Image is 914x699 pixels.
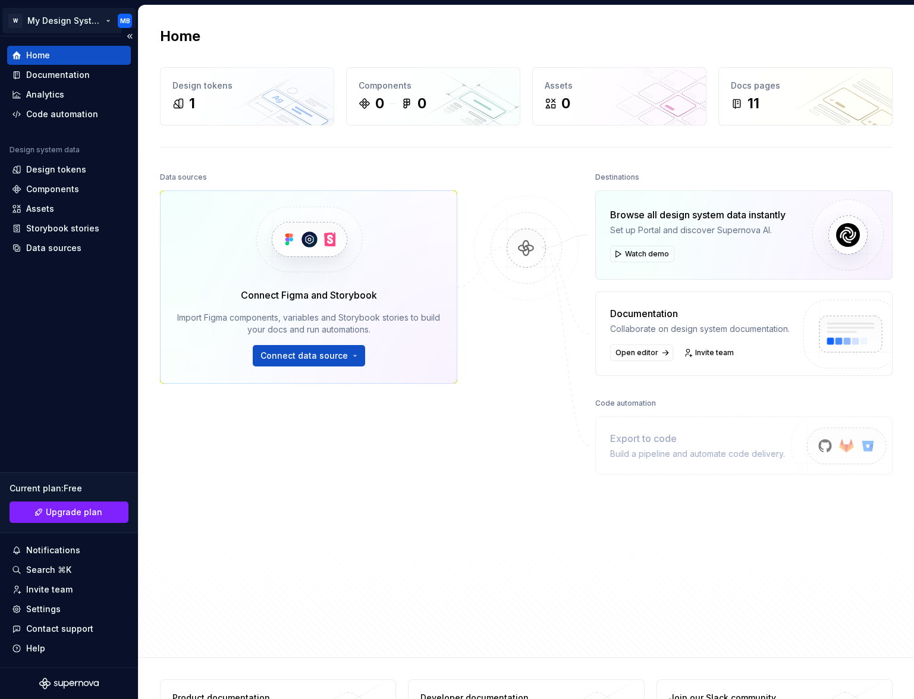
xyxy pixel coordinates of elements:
[172,80,322,92] div: Design tokens
[160,169,207,186] div: Data sources
[7,619,131,638] button: Contact support
[7,180,131,199] a: Components
[625,249,669,259] span: Watch demo
[26,183,79,195] div: Components
[595,395,656,412] div: Code automation
[27,15,103,27] div: My Design System
[610,224,786,236] div: Set up Portal and discover Supernova AI.
[7,105,131,124] a: Code automation
[7,639,131,658] button: Help
[26,603,61,615] div: Settings
[160,67,334,126] a: Design tokens1
[718,67,893,126] a: Docs pages11
[595,169,639,186] div: Destinations
[695,348,734,358] span: Invite team
[610,306,790,321] div: Documentation
[26,222,99,234] div: Storybook stories
[610,323,790,335] div: Collaborate on design system documentation.
[7,580,131,599] a: Invite team
[241,288,377,302] div: Connect Figma and Storybook
[121,28,138,45] button: Collapse sidebar
[731,80,880,92] div: Docs pages
[346,67,520,126] a: Components00
[545,80,694,92] div: Assets
[10,482,128,494] div: Current plan : Free
[615,348,658,358] span: Open editor
[561,94,570,113] div: 0
[7,85,131,104] a: Analytics
[26,49,50,61] div: Home
[26,203,54,215] div: Assets
[189,94,195,113] div: 1
[177,312,440,336] div: Import Figma components, variables and Storybook stories to build your docs and run automations.
[26,623,93,635] div: Contact support
[26,89,64,101] div: Analytics
[7,239,131,258] a: Data sources
[26,69,90,81] div: Documentation
[7,46,131,65] a: Home
[39,678,99,689] svg: Supernova Logo
[7,199,131,218] a: Assets
[253,345,365,366] button: Connect data source
[26,164,86,175] div: Design tokens
[26,108,98,120] div: Code automation
[26,584,73,595] div: Invite team
[610,246,674,262] button: Watch demo
[26,544,80,556] div: Notifications
[120,16,130,26] div: MB
[7,541,131,560] button: Notifications
[260,350,348,362] span: Connect data source
[7,219,131,238] a: Storybook stories
[46,506,102,518] span: Upgrade plan
[610,208,786,222] div: Browse all design system data instantly
[7,560,131,579] button: Search ⌘K
[680,344,739,361] a: Invite team
[7,160,131,179] a: Design tokens
[26,242,81,254] div: Data sources
[610,431,785,446] div: Export to code
[417,94,426,113] div: 0
[7,600,131,619] a: Settings
[160,27,200,46] h2: Home
[359,80,508,92] div: Components
[10,145,80,155] div: Design system data
[610,448,785,460] div: Build a pipeline and automate code delivery.
[610,344,673,361] a: Open editor
[2,8,136,33] button: WMy Design SystemMB
[10,501,128,523] a: Upgrade plan
[26,642,45,654] div: Help
[375,94,384,113] div: 0
[8,14,23,28] div: W
[7,65,131,84] a: Documentation
[747,94,759,113] div: 11
[532,67,706,126] a: Assets0
[26,564,71,576] div: Search ⌘K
